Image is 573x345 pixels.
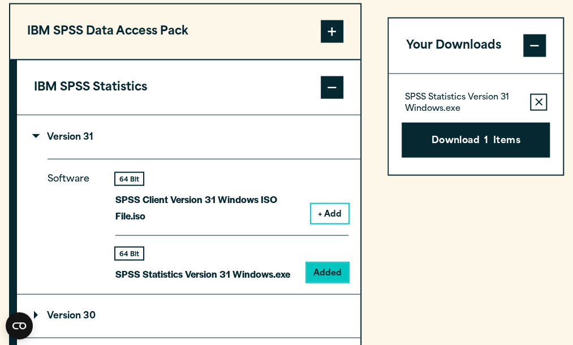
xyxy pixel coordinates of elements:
[34,312,96,321] p: Version 30
[10,5,360,59] button: IBM SPSS Data Access Pack
[17,61,360,115] button: IBM SPSS Statistics
[17,115,360,158] summary: Version 31
[115,266,290,282] p: SPSS Statistics Version 31 Windows.exe
[402,122,550,157] button: Download1Items
[115,173,143,185] div: 64 Bit
[17,295,360,338] summary: Version 30
[115,191,302,224] p: SPSS Client Version 31 Windows ISO File.iso
[484,133,488,148] span: 1
[389,18,563,73] button: Your Downloads
[311,204,348,223] button: + Add
[48,171,98,273] p: Software
[404,92,521,114] p: SPSS Statistics Version 31 Windows.exe
[115,248,143,260] div: 64 Bit
[6,312,33,339] button: Open CMP widget
[34,133,93,142] p: Version 31
[307,263,348,282] button: Added
[389,73,563,174] div: Your Downloads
